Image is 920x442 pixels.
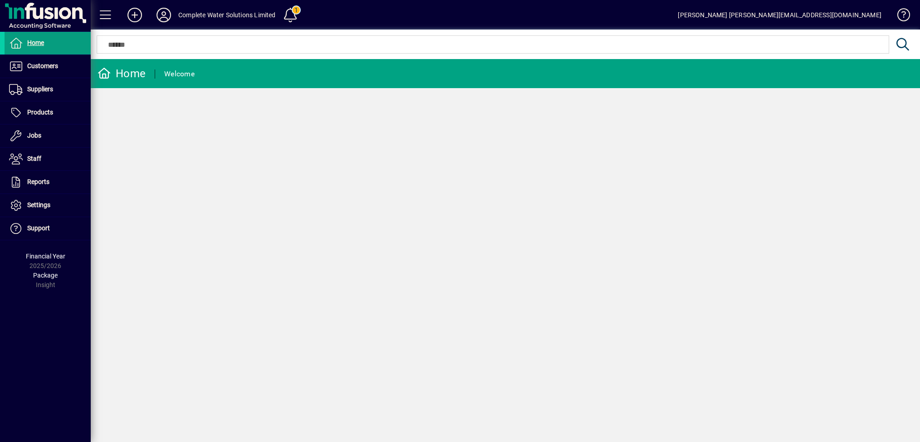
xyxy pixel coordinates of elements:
[27,155,41,162] span: Staff
[891,2,909,31] a: Knowledge Base
[5,194,91,217] a: Settings
[149,7,178,23] button: Profile
[164,67,195,81] div: Welcome
[33,272,58,279] span: Package
[27,224,50,232] span: Support
[27,132,41,139] span: Jobs
[678,8,881,22] div: [PERSON_NAME] [PERSON_NAME][EMAIL_ADDRESS][DOMAIN_NAME]
[27,85,53,93] span: Suppliers
[27,201,50,209] span: Settings
[26,253,65,260] span: Financial Year
[178,8,276,22] div: Complete Water Solutions Limited
[5,171,91,194] a: Reports
[98,66,146,81] div: Home
[5,78,91,101] a: Suppliers
[5,217,91,240] a: Support
[27,178,49,185] span: Reports
[5,124,91,147] a: Jobs
[5,148,91,170] a: Staff
[27,39,44,46] span: Home
[27,109,53,116] span: Products
[5,55,91,78] a: Customers
[27,62,58,70] span: Customers
[5,101,91,124] a: Products
[120,7,149,23] button: Add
